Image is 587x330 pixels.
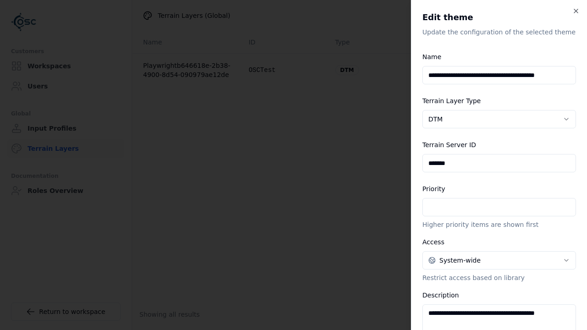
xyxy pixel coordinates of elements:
label: Description [422,291,459,299]
label: Name [422,53,441,60]
label: Access [422,238,444,246]
label: Priority [422,185,445,192]
p: Update the configuration of the selected theme [422,27,576,37]
label: Terrain Server ID [422,141,476,148]
h2: Edit theme [422,11,576,24]
p: Restrict access based on library [422,273,576,282]
label: Terrain Layer Type [422,97,481,104]
p: Higher priority items are shown first [422,220,576,229]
